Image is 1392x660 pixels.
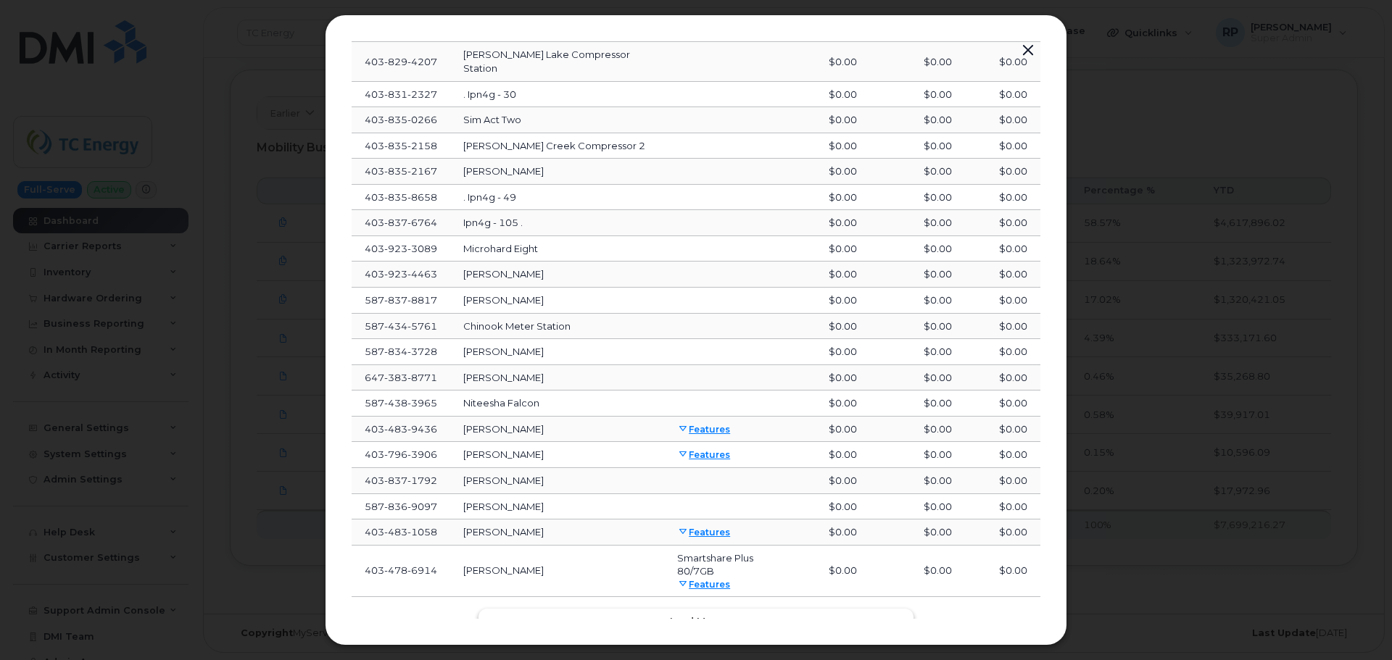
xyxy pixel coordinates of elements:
span: 403 [365,423,437,435]
span: 587 [365,320,437,332]
span: 923 [384,268,407,280]
span: 835 [384,191,407,203]
td: $0.00 [798,288,871,314]
span: 403 [365,191,437,203]
td: Niteesha Falcon [450,390,664,417]
td: $0.00 [798,494,871,520]
td: $0.00 [798,339,871,365]
td: $0.00 [965,390,1040,417]
td: [PERSON_NAME] [450,159,664,185]
td: [PERSON_NAME] [450,442,664,468]
td: $0.00 [965,365,1040,391]
td: $0.00 [965,442,1040,468]
td: [PERSON_NAME] [450,519,664,546]
td: $0.00 [965,262,1040,288]
span: 6764 [407,217,437,228]
td: $0.00 [798,519,871,546]
td: $0.00 [965,519,1040,546]
td: $0.00 [798,236,871,262]
td: [PERSON_NAME] [450,468,664,494]
span: 5761 [407,320,437,332]
td: $0.00 [965,185,1040,211]
span: 3965 [407,397,437,409]
td: $0.00 [870,185,965,211]
span: 837 [384,217,407,228]
td: $0.00 [870,417,965,443]
span: 587 [365,346,437,357]
span: 483 [384,423,407,435]
span: 647 [365,372,437,383]
td: $0.00 [798,442,871,468]
td: $0.00 [870,442,965,468]
td: $0.00 [965,236,1040,262]
td: $0.00 [965,339,1040,365]
span: 3906 [407,448,437,460]
td: Chinook Meter Station [450,314,664,340]
span: 3089 [407,243,437,254]
a: Features [677,449,730,460]
a: Features [677,527,730,538]
span: 483 [384,526,407,538]
td: $0.00 [798,365,871,391]
td: $0.00 [798,417,871,443]
span: 8817 [407,294,437,306]
td: $0.00 [965,210,1040,236]
td: $0.00 [870,210,965,236]
td: $0.00 [965,159,1040,185]
td: $0.00 [798,185,871,211]
span: 383 [384,372,407,383]
td: $0.00 [965,494,1040,520]
span: 837 [384,475,407,486]
td: $0.00 [798,159,871,185]
span: 587 [365,501,437,512]
td: $0.00 [870,262,965,288]
td: Microhard Eight [450,236,664,262]
span: 8658 [407,191,437,203]
td: [PERSON_NAME] [450,288,664,314]
td: $0.00 [965,288,1040,314]
td: $0.00 [870,468,965,494]
td: $0.00 [870,288,965,314]
span: 1058 [407,526,437,538]
td: $0.00 [798,390,871,417]
span: 3728 [407,346,437,357]
span: 434 [384,320,407,332]
span: 8771 [407,372,437,383]
span: 403 [365,475,437,486]
span: 796 [384,448,407,460]
td: [PERSON_NAME] [450,339,664,365]
td: Ipn4g - 105 . [450,210,664,236]
span: 403 [365,243,437,254]
span: 403 [365,217,437,228]
td: $0.00 [870,365,965,391]
td: [PERSON_NAME] [450,417,664,443]
td: $0.00 [965,468,1040,494]
span: 1792 [407,475,437,486]
td: $0.00 [798,468,871,494]
span: 923 [384,243,407,254]
a: Features [677,424,730,435]
span: 834 [384,346,407,357]
td: [PERSON_NAME] [450,494,664,520]
td: $0.00 [798,210,871,236]
td: $0.00 [870,236,965,262]
span: 587 [365,397,437,409]
span: 4463 [407,268,437,280]
td: [PERSON_NAME] [450,365,664,391]
td: $0.00 [870,390,965,417]
span: 587 [365,294,437,306]
span: 837 [384,294,407,306]
span: 438 [384,397,407,409]
span: 403 [365,448,437,460]
td: $0.00 [870,494,965,520]
td: $0.00 [798,314,871,340]
span: 836 [384,501,407,512]
span: 403 [365,268,437,280]
td: $0.00 [870,519,965,546]
span: 9097 [407,501,437,512]
td: $0.00 [798,262,871,288]
td: $0.00 [965,417,1040,443]
span: 403 [365,526,437,538]
iframe: Messenger Launcher [1329,597,1381,649]
span: 9436 [407,423,437,435]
